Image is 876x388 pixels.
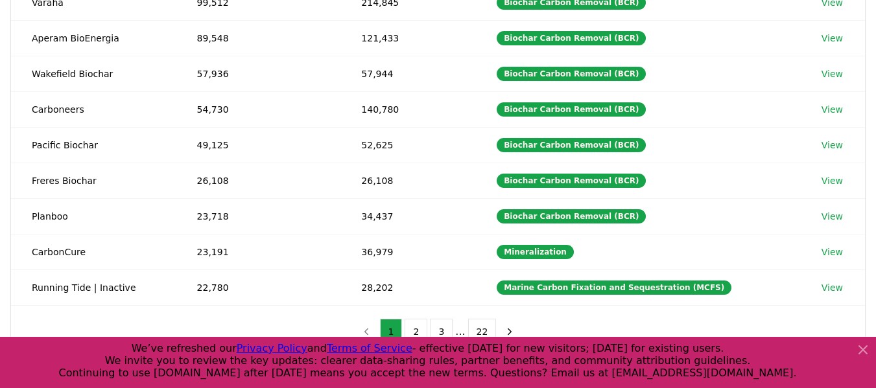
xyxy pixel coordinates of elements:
[340,163,476,198] td: 26,108
[822,245,843,258] a: View
[822,67,843,80] a: View
[497,102,646,117] div: Biochar Carbon Removal (BCR)
[11,269,176,305] td: Running Tide | Inactive
[176,163,341,198] td: 26,108
[455,324,465,339] li: ...
[340,20,476,56] td: 121,433
[497,67,646,81] div: Biochar Carbon Removal (BCR)
[176,269,341,305] td: 22,780
[822,103,843,116] a: View
[340,127,476,163] td: 52,625
[11,127,176,163] td: Pacific Biochar
[499,319,521,345] button: next page
[176,56,341,91] td: 57,936
[468,319,497,345] button: 22
[176,234,341,269] td: 23,191
[11,234,176,269] td: CarbonCure
[497,245,574,259] div: Mineralization
[822,174,843,187] a: View
[11,91,176,127] td: Carboneers
[176,91,341,127] td: 54,730
[176,20,341,56] td: 89,548
[340,198,476,234] td: 34,437
[11,163,176,198] td: Freres Biochar
[11,56,176,91] td: Wakefield Biochar
[340,234,476,269] td: 36,979
[497,280,731,295] div: Marine Carbon Fixation and Sequestration (MCFS)
[405,319,427,345] button: 2
[11,198,176,234] td: Planboo
[340,56,476,91] td: 57,944
[430,319,453,345] button: 3
[176,127,341,163] td: 49,125
[11,20,176,56] td: Aperam BioEnergia
[497,174,646,188] div: Biochar Carbon Removal (BCR)
[380,319,403,345] button: 1
[340,91,476,127] td: 140,780
[497,31,646,45] div: Biochar Carbon Removal (BCR)
[822,281,843,294] a: View
[497,138,646,152] div: Biochar Carbon Removal (BCR)
[822,32,843,45] a: View
[497,209,646,223] div: Biochar Carbon Removal (BCR)
[176,198,341,234] td: 23,718
[822,210,843,223] a: View
[822,139,843,152] a: View
[340,269,476,305] td: 28,202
